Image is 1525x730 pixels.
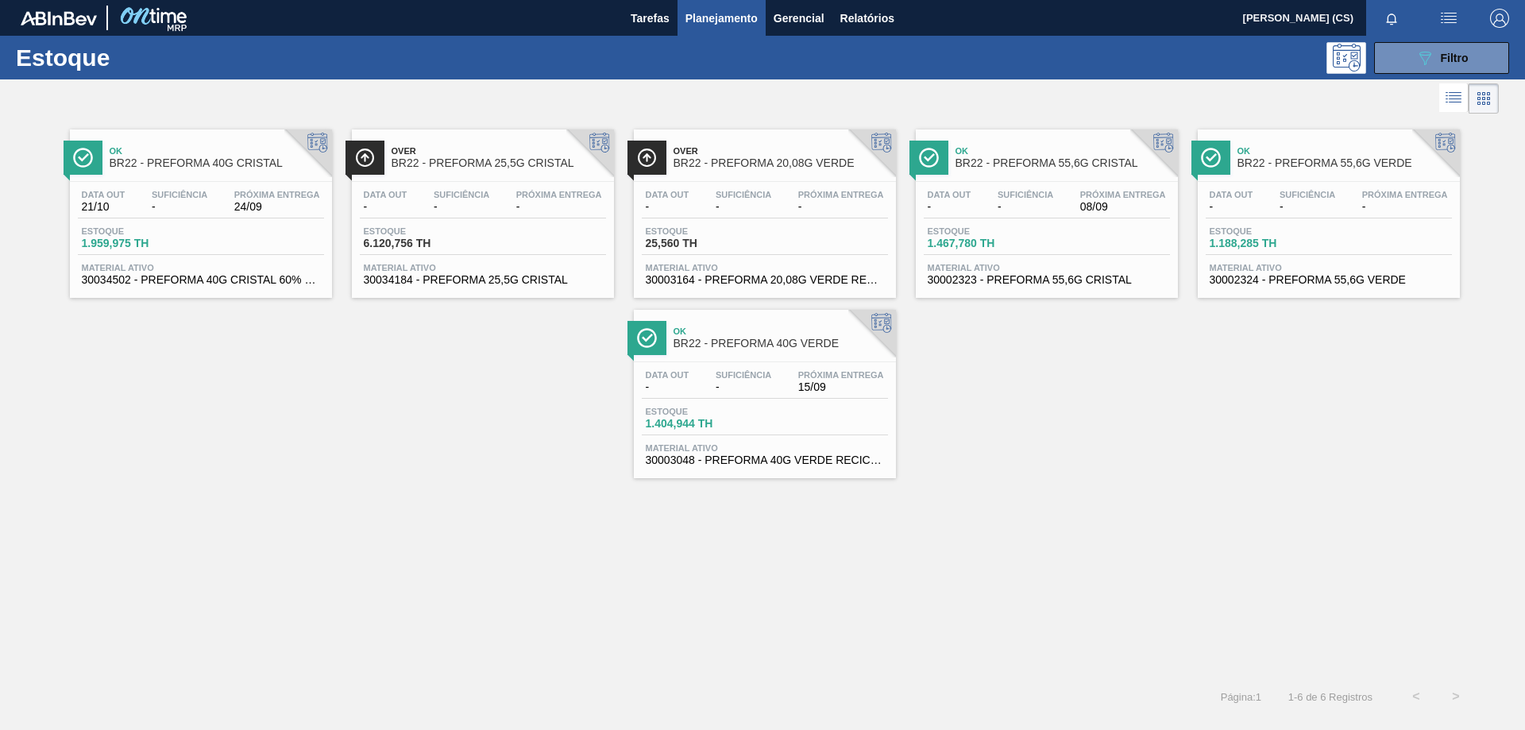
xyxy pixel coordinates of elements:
[904,118,1186,298] a: ÍconeOkBR22 - PREFORMA 55,6G CRISTALData out-Suficiência-Próxima Entrega08/09Estoque1.467,780 THM...
[928,190,971,199] span: Data out
[1280,190,1335,199] span: Suficiência
[1326,42,1366,74] div: Pogramando: nenhum usuário selecionado
[674,157,888,169] span: BR22 - PREFORMA 20,08G VERDE
[798,201,884,213] span: -
[622,298,904,478] a: ÍconeOkBR22 - PREFORMA 40G VERDEData out-Suficiência-Próxima Entrega15/09Estoque1.404,944 THMater...
[646,454,884,466] span: 30003048 - PREFORMA 40G VERDE RECICLADA
[1210,263,1448,272] span: Material ativo
[798,381,884,393] span: 15/09
[928,238,1039,249] span: 1.467,780 TH
[82,263,320,272] span: Material ativo
[73,148,93,168] img: Ícone
[919,148,939,168] img: Ícone
[798,190,884,199] span: Próxima Entrega
[82,226,193,236] span: Estoque
[798,370,884,380] span: Próxima Entrega
[364,274,602,286] span: 30034184 - PREFORMA 25,5G CRISTAL
[1374,42,1509,74] button: Filtro
[364,263,602,272] span: Material ativo
[1210,226,1321,236] span: Estoque
[1362,201,1448,213] span: -
[840,9,894,28] span: Relatórios
[364,190,407,199] span: Data out
[516,201,602,213] span: -
[234,190,320,199] span: Próxima Entrega
[392,157,606,169] span: BR22 - PREFORMA 25,5G CRISTAL
[637,148,657,168] img: Ícone
[16,48,253,67] h1: Estoque
[631,9,670,28] span: Tarefas
[82,274,320,286] span: 30034502 - PREFORMA 40G CRISTAL 60% REC
[516,190,602,199] span: Próxima Entrega
[774,9,824,28] span: Gerencial
[392,146,606,156] span: Over
[998,201,1053,213] span: -
[1080,190,1166,199] span: Próxima Entrega
[998,190,1053,199] span: Suficiência
[1396,677,1436,716] button: <
[928,263,1166,272] span: Material ativo
[928,274,1166,286] span: 30002323 - PREFORMA 55,6G CRISTAL
[1210,201,1253,213] span: -
[646,418,757,430] span: 1.404,944 TH
[646,238,757,249] span: 25,560 TH
[82,238,193,249] span: 1.959,975 TH
[716,201,771,213] span: -
[646,190,689,199] span: Data out
[1441,52,1469,64] span: Filtro
[152,190,207,199] span: Suficiência
[110,157,324,169] span: BR22 - PREFORMA 40G CRISTAL
[1285,691,1372,703] span: 1 - 6 de 6 Registros
[1201,148,1221,168] img: Ícone
[646,381,689,393] span: -
[1080,201,1166,213] span: 08/09
[646,201,689,213] span: -
[716,370,771,380] span: Suficiência
[152,201,207,213] span: -
[674,326,888,336] span: Ok
[956,157,1170,169] span: BR22 - PREFORMA 55,6G CRISTAL
[1436,677,1476,716] button: >
[685,9,758,28] span: Planejamento
[1469,83,1499,114] div: Visão em Cards
[622,118,904,298] a: ÍconeOverBR22 - PREFORMA 20,08G VERDEData out-Suficiência-Próxima Entrega-Estoque25,560 THMateria...
[58,118,340,298] a: ÍconeOkBR22 - PREFORMA 40G CRISTALData out21/10Suficiência-Próxima Entrega24/09Estoque1.959,975 T...
[928,201,971,213] span: -
[1280,201,1335,213] span: -
[928,226,1039,236] span: Estoque
[1237,157,1452,169] span: BR22 - PREFORMA 55,6G VERDE
[364,226,475,236] span: Estoque
[110,146,324,156] span: Ok
[1221,691,1261,703] span: Página : 1
[21,11,97,25] img: TNhmsLtSVTkK8tSr43FrP2fwEKptu5GPRR3wAAAABJRU5ErkJggg==
[646,274,884,286] span: 30003164 - PREFORMA 20,08G VERDE RECICLADA
[234,201,320,213] span: 24/09
[674,338,888,350] span: BR22 - PREFORMA 40G VERDE
[434,201,489,213] span: -
[637,328,657,348] img: Ícone
[646,370,689,380] span: Data out
[364,201,407,213] span: -
[716,190,771,199] span: Suficiência
[355,148,375,168] img: Ícone
[674,146,888,156] span: Over
[1210,238,1321,249] span: 1.188,285 TH
[716,381,771,393] span: -
[1210,274,1448,286] span: 30002324 - PREFORMA 55,6G VERDE
[1210,190,1253,199] span: Data out
[646,443,884,453] span: Material ativo
[364,238,475,249] span: 6.120,756 TH
[1362,190,1448,199] span: Próxima Entrega
[646,263,884,272] span: Material ativo
[340,118,622,298] a: ÍconeOverBR22 - PREFORMA 25,5G CRISTALData out-Suficiência-Próxima Entrega-Estoque6.120,756 THMat...
[82,190,125,199] span: Data out
[82,201,125,213] span: 21/10
[1237,146,1452,156] span: Ok
[1490,9,1509,28] img: Logout
[434,190,489,199] span: Suficiência
[1439,9,1458,28] img: userActions
[1439,83,1469,114] div: Visão em Lista
[646,407,757,416] span: Estoque
[646,226,757,236] span: Estoque
[1186,118,1468,298] a: ÍconeOkBR22 - PREFORMA 55,6G VERDEData out-Suficiência-Próxima Entrega-Estoque1.188,285 THMateria...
